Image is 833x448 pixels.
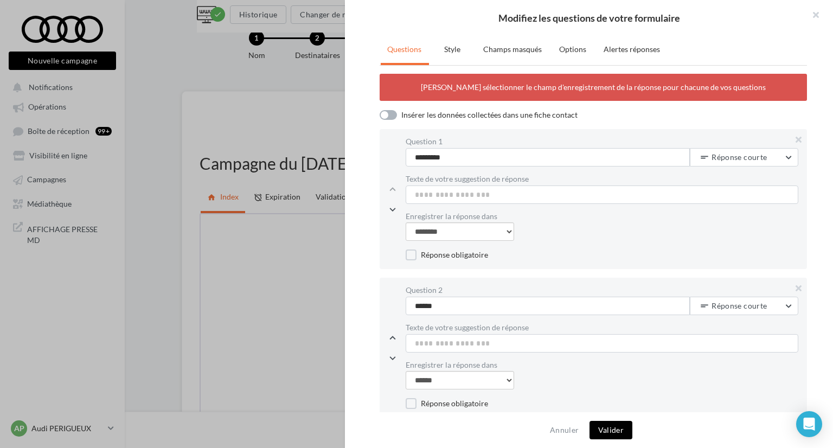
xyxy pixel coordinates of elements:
button: Annuler [546,424,583,437]
span: Réponse courte [712,302,793,310]
a: Alertes réponses [597,36,667,63]
label: Question 1 [406,138,798,145]
span: [PERSON_NAME] sélectionner le champ d'enregistrement de la réponse pour chacune de vos questions [421,82,766,92]
i: keyboard_arrow_up [387,332,399,343]
a: Style [431,36,473,63]
label: Réponse obligatoire [406,398,488,409]
span: Réponse courte [712,153,793,162]
div: Open Intercom Messenger [796,411,822,437]
div: Enregistrer la réponse dans [406,213,798,220]
i: keyboard_arrow_down [387,353,399,363]
button: Valider [589,421,632,439]
button: Réponse courte [690,297,798,315]
i: short_text [699,300,710,311]
button: Réponse courte [690,148,798,167]
label: Question 2 [406,286,798,294]
a: Options [552,36,594,63]
a: Questions [381,36,428,63]
label: Texte de votre suggestion de réponse [406,175,798,183]
i: short_text [699,152,710,163]
a: Champs masqués [477,36,548,63]
label: Texte de votre suggestion de réponse [406,324,798,331]
div: Enregistrer la réponse dans [406,361,798,369]
label: Insérer les données collectées dans une fiche contact [380,110,578,119]
i: keyboard_arrow_down [387,204,399,215]
div: Modifiez les questions de votre formulaire [362,13,816,23]
label: Réponse obligatoire [406,249,488,260]
i: keyboard_arrow_up [387,184,399,195]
